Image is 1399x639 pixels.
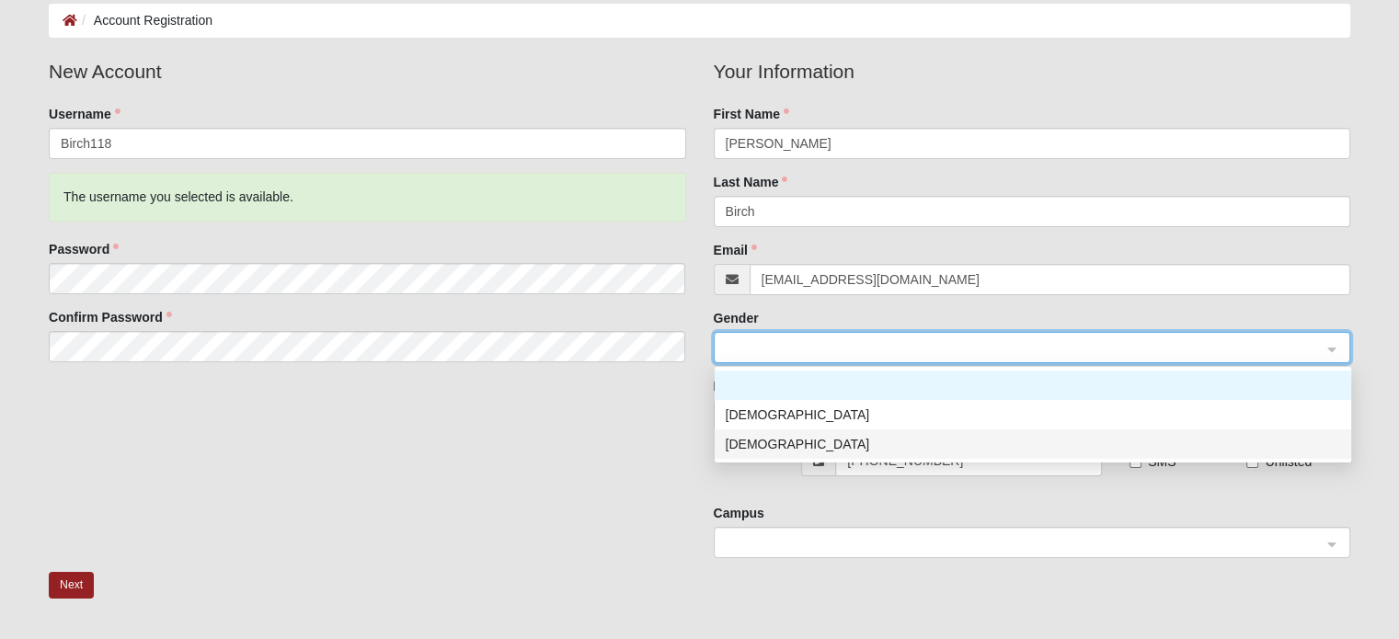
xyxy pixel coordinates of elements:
[714,445,767,467] div: Mobile
[726,434,1340,454] div: [DEMOGRAPHIC_DATA]
[715,400,1351,429] div: Male
[1148,454,1175,469] span: SMS
[714,173,788,191] label: Last Name
[714,504,764,522] label: Campus
[49,240,119,258] label: Password
[714,309,759,327] label: Gender
[714,57,1350,86] legend: Your Information
[49,57,685,86] legend: New Account
[714,105,789,123] label: First Name
[715,429,1351,459] div: Female
[77,11,212,30] li: Account Registration
[49,308,172,326] label: Confirm Password
[726,405,1340,425] div: [DEMOGRAPHIC_DATA]
[714,241,757,259] label: Email
[49,173,685,222] div: The username you selected is available.
[49,572,94,599] button: Next
[1265,454,1312,469] span: Unlisted
[714,377,775,395] label: Birthday
[49,105,120,123] label: Username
